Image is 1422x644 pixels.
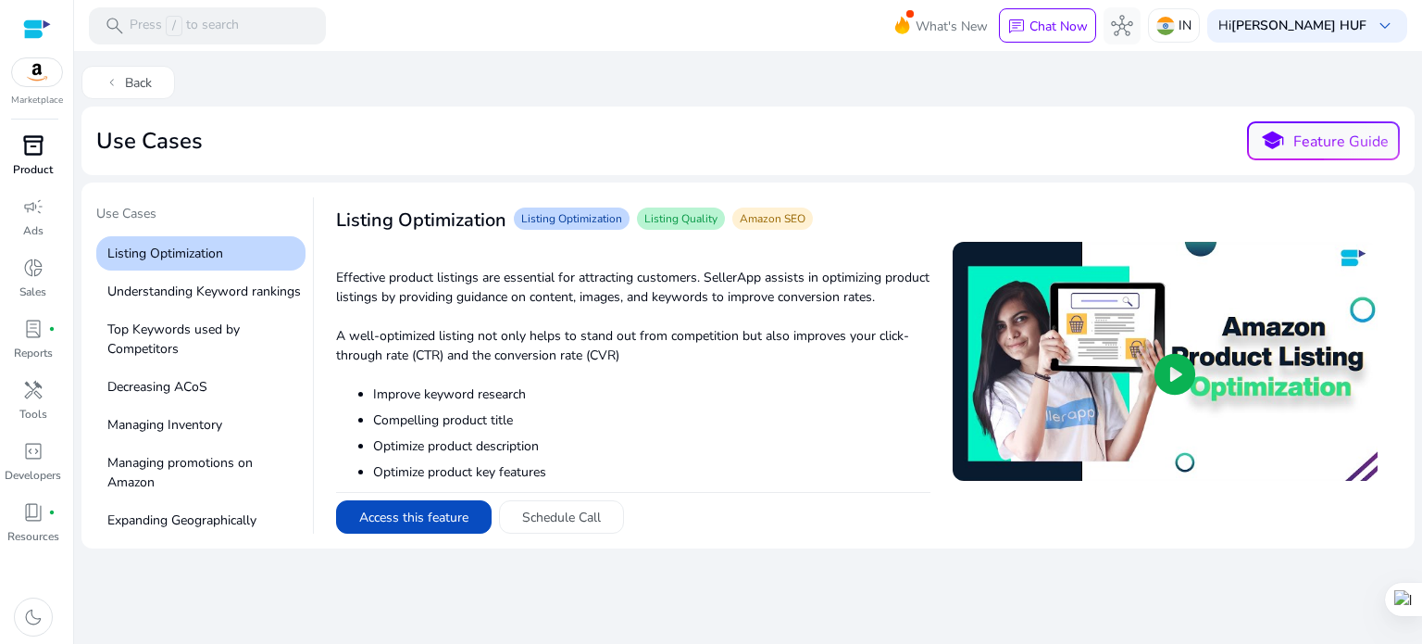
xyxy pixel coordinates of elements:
[14,345,53,361] p: Reports
[22,440,44,462] span: code_blocks
[336,268,930,307] p: Effective product listings are essential for attracting customers. SellerApp assists in optimizin...
[105,75,119,90] span: chevron_left
[30,48,44,63] img: website_grey.svg
[22,501,44,524] span: book_4
[373,462,930,482] li: Optimize product key features
[130,16,239,36] p: Press to search
[166,16,182,36] span: /
[48,509,56,516] span: fiber_manual_record
[96,503,306,537] p: Expanding Geographically
[1029,18,1088,35] p: Chat Now
[336,500,492,534] button: Access this feature
[12,58,62,86] img: amazon.svg
[19,406,47,423] p: Tools
[1179,9,1191,42] p: IN
[30,30,44,44] img: logo_orange.svg
[1374,15,1396,37] span: keyboard_arrow_down
[5,467,61,484] p: Developers
[22,318,44,340] span: lab_profile
[521,211,622,226] span: Listing Optimization
[1104,7,1141,44] button: hub
[96,446,306,499] p: Managing promotions on Amazon
[48,48,204,63] div: Domain: [DOMAIN_NAME]
[22,257,44,279] span: donut_small
[22,134,44,157] span: inventory_2
[373,410,930,430] li: Compelling product title
[1111,15,1133,37] span: hub
[336,326,930,365] p: A well-optimized listing not only helps to stand out from competition but also improves your clic...
[336,209,506,232] h3: Listing Optimization
[644,211,717,226] span: Listing Quality
[22,379,44,401] span: handyman
[22,196,44,218] span: campaign
[96,370,306,404] p: Decreasing ACoS
[96,204,306,231] p: Use Cases
[999,8,1096,44] button: chatChat Now
[13,161,53,178] p: Product
[50,107,65,122] img: tab_domain_overview_orange.svg
[1149,348,1201,400] span: play_circle
[104,15,126,37] span: search
[953,242,1378,481] img: sddefault.jpg
[373,436,930,456] li: Optimize product description
[916,10,988,43] span: What's New
[48,325,56,333] span: fiber_manual_record
[19,284,46,300] p: Sales
[1293,131,1389,153] p: Feature Guide
[52,30,91,44] div: v 4.0.24
[23,222,44,239] p: Ads
[81,66,175,99] button: chevron_leftBack
[11,94,63,107] p: Marketplace
[96,236,306,271] p: Listing Optimization
[373,385,930,404] li: Improve keyword research
[184,107,199,122] img: tab_keywords_by_traffic_grey.svg
[96,408,306,442] p: Managing Inventory
[205,109,312,121] div: Keywords by Traffic
[1247,121,1400,160] button: schoolFeature Guide
[1007,18,1026,36] span: chat
[7,528,59,545] p: Resources
[499,500,624,534] button: Schedule Call
[96,128,203,155] h2: Use Cases
[740,211,805,226] span: Amazon SEO
[22,606,44,628] span: dark_mode
[1259,128,1286,155] span: school
[1218,19,1366,32] p: Hi
[70,109,166,121] div: Domain Overview
[1156,17,1175,35] img: in.svg
[96,312,306,366] p: Top Keywords used by Competitors
[96,274,306,309] p: Understanding Keyword rankings
[1231,17,1366,34] b: [PERSON_NAME] HUF
[373,488,930,508] li: Improve product images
